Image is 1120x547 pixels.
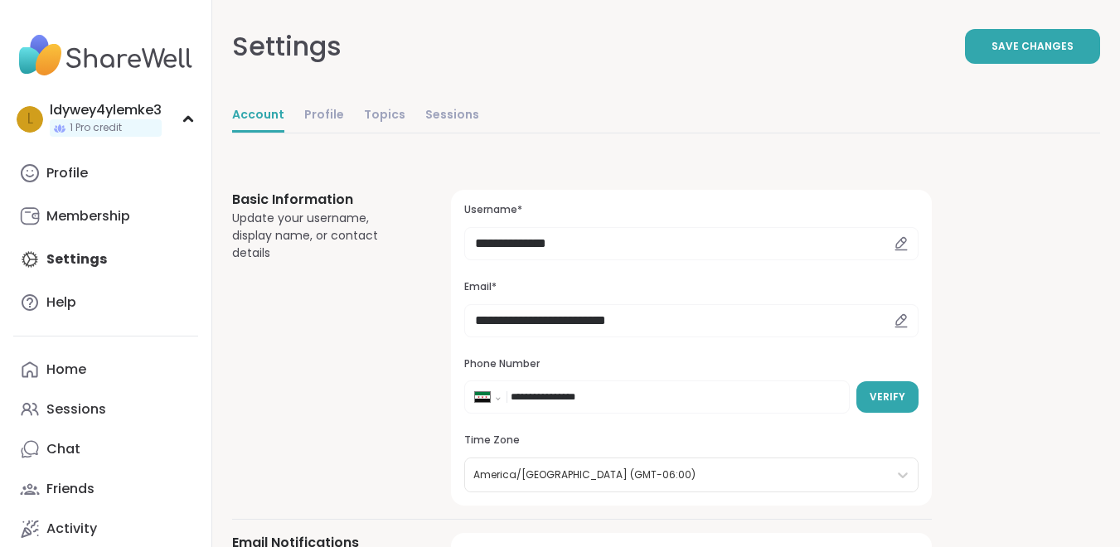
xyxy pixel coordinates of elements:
a: Membership [13,196,198,236]
div: Settings [232,27,342,66]
div: Membership [46,207,130,225]
h3: Username* [464,203,919,217]
div: Profile [46,164,88,182]
div: Home [46,361,86,379]
span: Save Changes [992,39,1074,54]
div: Chat [46,440,80,458]
div: Help [46,293,76,312]
div: Friends [46,480,95,498]
span: 1 Pro credit [70,121,122,135]
button: Save Changes [965,29,1100,64]
div: Update your username, display name, or contact details [232,210,411,262]
div: Activity [46,520,97,538]
a: Topics [364,99,405,133]
h3: Phone Number [464,357,919,371]
a: Help [13,283,198,322]
span: l [27,109,33,130]
img: ShareWell Nav Logo [13,27,198,85]
h3: Email* [464,280,919,294]
span: Verify [870,390,905,404]
a: Sessions [425,99,479,133]
button: Verify [856,381,919,413]
h3: Time Zone [464,433,919,448]
a: Friends [13,469,198,509]
a: Profile [304,99,344,133]
div: Sessions [46,400,106,419]
div: ldywey4ylemke3 [50,101,162,119]
a: Home [13,350,198,390]
a: Account [232,99,284,133]
a: Sessions [13,390,198,429]
a: Profile [13,153,198,193]
a: Chat [13,429,198,469]
h3: Basic Information [232,190,411,210]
